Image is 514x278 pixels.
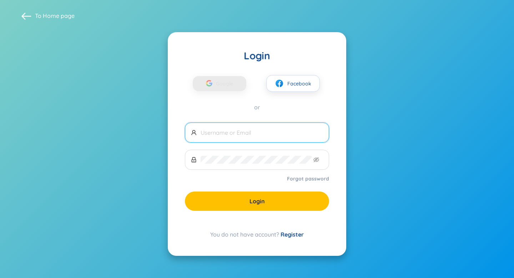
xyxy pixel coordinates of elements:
img: facebook [275,79,284,88]
span: To [35,12,75,20]
span: Facebook [287,80,311,88]
a: Register [281,231,304,238]
input: Username or Email [201,129,323,136]
span: eye-invisible [313,157,319,163]
div: You do not have account? [185,230,329,239]
span: Login [250,197,265,205]
span: Google [216,76,237,91]
span: user [191,130,197,135]
div: or [185,103,329,111]
div: Login [185,49,329,62]
button: Login [185,192,329,211]
a: Home page [43,12,75,19]
button: facebookFacebook [266,75,320,92]
button: Google [193,76,246,91]
a: Forgot password [287,175,329,182]
span: lock [191,157,197,163]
